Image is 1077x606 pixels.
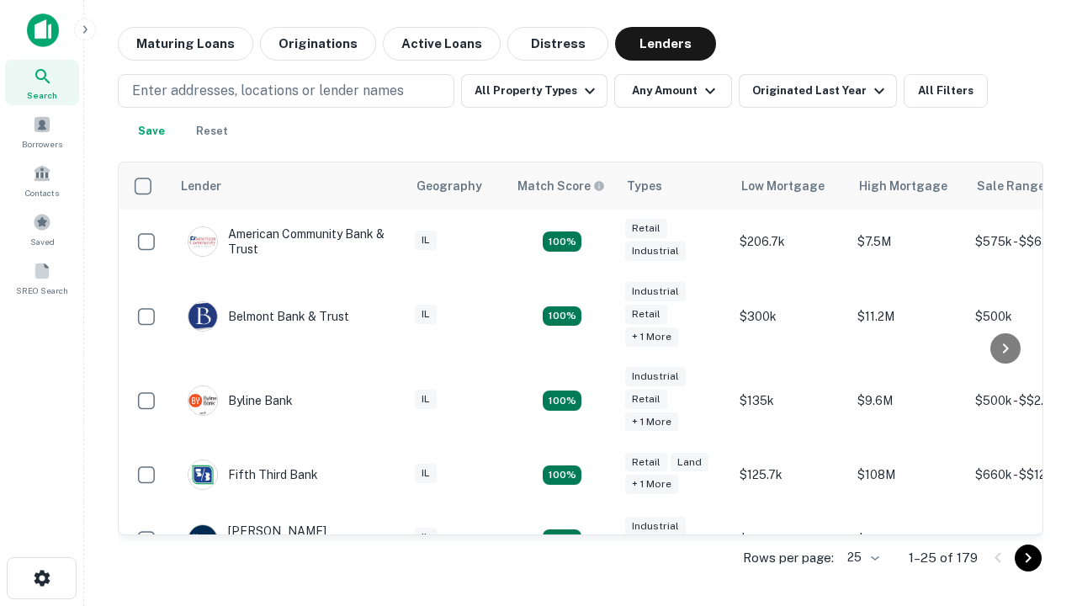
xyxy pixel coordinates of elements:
[627,176,662,196] div: Types
[188,525,217,554] img: picture
[1015,545,1042,571] button: Go to next page
[188,226,390,257] div: American Community Bank & Trust
[16,284,68,297] span: SREO Search
[625,453,667,472] div: Retail
[731,443,849,507] td: $125.7k
[909,548,978,568] p: 1–25 of 179
[188,301,349,332] div: Belmont Bank & Trust
[625,219,667,238] div: Retail
[904,74,988,108] button: All Filters
[859,176,947,196] div: High Mortgage
[625,282,686,301] div: Industrial
[625,367,686,386] div: Industrial
[415,231,437,250] div: IL
[731,162,849,210] th: Low Mortgage
[993,417,1077,498] iframe: Chat Widget
[743,548,834,568] p: Rows per page:
[415,390,437,409] div: IL
[415,305,437,324] div: IL
[461,74,607,108] button: All Property Types
[517,177,605,195] div: Capitalize uses an advanced AI algorithm to match your search with the best lender. The match sco...
[25,186,59,199] span: Contacts
[27,88,57,102] span: Search
[188,524,390,554] div: [PERSON_NAME] [PERSON_NAME]
[416,176,482,196] div: Geography
[739,74,897,108] button: Originated Last Year
[625,327,678,347] div: + 1 more
[5,206,79,252] a: Saved
[849,162,967,210] th: High Mortgage
[188,386,217,415] img: picture
[543,391,581,411] div: Matching Properties: 39, hasApolloMatch: undefined
[5,157,79,203] a: Contacts
[752,81,889,101] div: Originated Last Year
[849,210,967,274] td: $7.5M
[841,545,882,570] div: 25
[5,255,79,300] a: SREO Search
[171,162,406,210] th: Lender
[188,460,217,489] img: picture
[625,305,667,324] div: Retail
[27,13,59,47] img: capitalize-icon.png
[406,162,507,210] th: Geography
[30,235,55,248] span: Saved
[617,162,731,210] th: Types
[188,302,217,331] img: picture
[118,27,253,61] button: Maturing Loans
[625,390,667,409] div: Retail
[22,137,62,151] span: Borrowers
[741,176,825,196] div: Low Mortgage
[625,412,678,432] div: + 1 more
[543,231,581,252] div: Matching Properties: 36, hasApolloMatch: undefined
[415,464,437,483] div: IL
[614,74,732,108] button: Any Amount
[181,176,221,196] div: Lender
[118,74,454,108] button: Enter addresses, locations or lender names
[5,109,79,154] a: Borrowers
[849,507,967,571] td: $2B
[383,27,501,61] button: Active Loans
[625,475,678,494] div: + 1 more
[188,460,318,490] div: Fifth Third Bank
[731,210,849,274] td: $206.7k
[625,517,686,536] div: Industrial
[731,359,849,444] td: $135k
[507,162,617,210] th: Capitalize uses an advanced AI algorithm to match your search with the best lender. The match sco...
[543,306,581,327] div: Matching Properties: 27, hasApolloMatch: undefined
[977,176,1045,196] div: Sale Range
[517,177,602,195] h6: Match Score
[5,60,79,105] a: Search
[671,453,708,472] div: Land
[543,529,581,550] div: Matching Properties: 23, hasApolloMatch: undefined
[731,274,849,359] td: $300k
[415,528,437,547] div: IL
[507,27,608,61] button: Distress
[188,385,293,416] div: Byline Bank
[625,242,686,261] div: Industrial
[849,274,967,359] td: $11.2M
[849,443,967,507] td: $108M
[260,27,376,61] button: Originations
[543,465,581,486] div: Matching Properties: 31, hasApolloMatch: undefined
[615,27,716,61] button: Lenders
[125,114,178,148] button: Save your search to get updates of matches that match your search criteria.
[185,114,239,148] button: Reset
[849,359,967,444] td: $9.6M
[132,81,404,101] p: Enter addresses, locations or lender names
[188,227,217,256] img: picture
[731,507,849,571] td: $1M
